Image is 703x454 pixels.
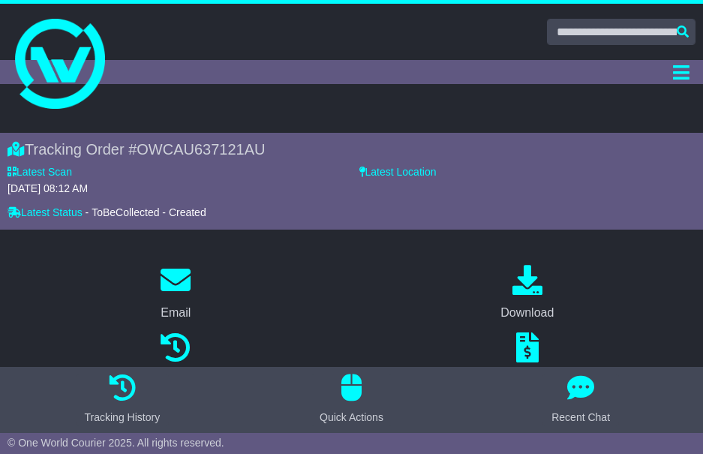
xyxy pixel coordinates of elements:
span: OWCAU637121AU [137,141,265,158]
button: Recent Chat [542,374,619,425]
span: ToBeCollected - Created [92,206,206,218]
a: Tracking [143,327,209,395]
button: Quick Actions [311,374,392,425]
div: Tracking Order # [8,140,695,158]
div: Tracking History [85,410,161,425]
div: Quick Actions [320,410,383,425]
label: Latest Scan [8,166,72,179]
span: - [86,206,89,219]
span: © One World Courier 2025. All rights reserved. [8,437,224,449]
div: Download [500,304,554,322]
button: Toggle navigation [666,60,695,84]
a: Pricing [499,327,555,395]
span: [DATE] 08:12 AM [8,182,88,194]
a: Download [491,260,563,327]
a: Email [151,260,200,327]
div: Recent Chat [551,410,610,425]
label: Latest Status [8,206,83,219]
button: Tracking History [76,374,170,425]
div: Email [161,304,191,322]
label: Latest Location [359,166,437,179]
